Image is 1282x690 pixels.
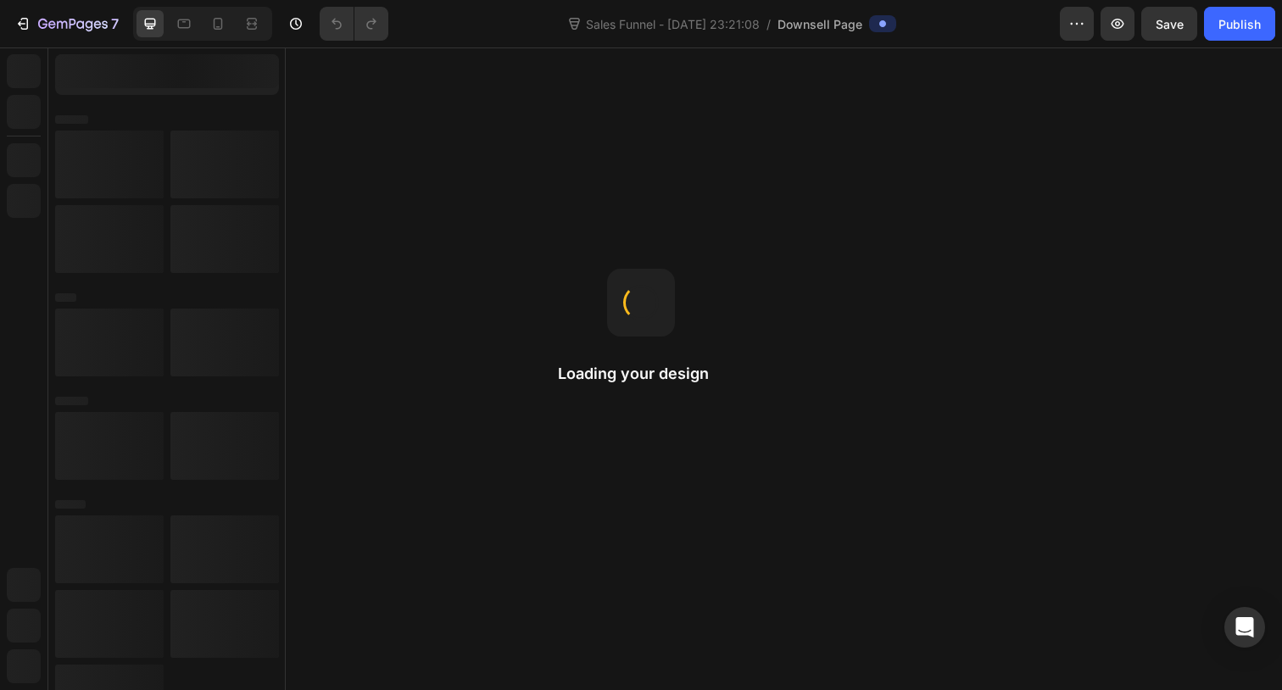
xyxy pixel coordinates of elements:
[1218,15,1261,33] div: Publish
[1141,7,1197,41] button: Save
[1204,7,1275,41] button: Publish
[7,7,126,41] button: 7
[778,15,862,33] span: Downsell Page
[1156,17,1184,31] span: Save
[320,7,388,41] div: Undo/Redo
[111,14,119,34] p: 7
[558,364,724,384] h2: Loading your design
[582,15,763,33] span: Sales Funnel - [DATE] 23:21:08
[1224,607,1265,648] div: Open Intercom Messenger
[766,15,771,33] span: /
